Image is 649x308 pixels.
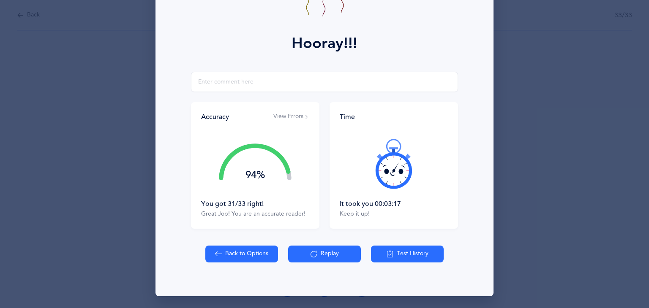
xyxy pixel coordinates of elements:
button: Replay [288,246,361,262]
button: Test History [371,246,444,262]
input: Enter comment here [191,72,458,92]
div: Time [340,112,448,122]
button: View Errors [273,113,309,121]
div: Hooray!!! [292,32,357,55]
div: Keep it up! [340,210,448,219]
div: Accuracy [201,112,229,122]
div: You got 31/33 right! [201,199,309,208]
div: It took you 00:03:17 [340,199,448,208]
div: 94% [219,170,292,180]
div: Great Job! You are an accurate reader! [201,210,309,219]
button: Back to Options [205,246,278,262]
